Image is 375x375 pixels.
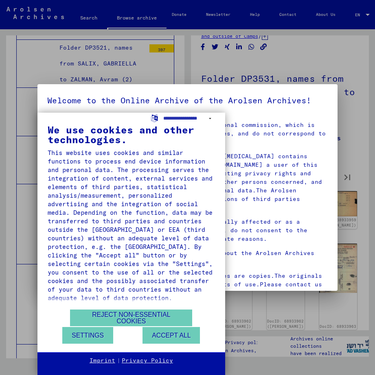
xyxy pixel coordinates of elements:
[48,125,215,144] div: We use cookies and other technologies.
[70,310,192,326] button: Reject non-essential cookies
[48,148,215,302] div: This website uses cookies and similar functions to process end device information and personal da...
[143,327,200,344] button: Accept all
[62,327,113,344] button: Settings
[122,357,173,365] a: Privacy Policy
[90,357,115,365] a: Imprint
